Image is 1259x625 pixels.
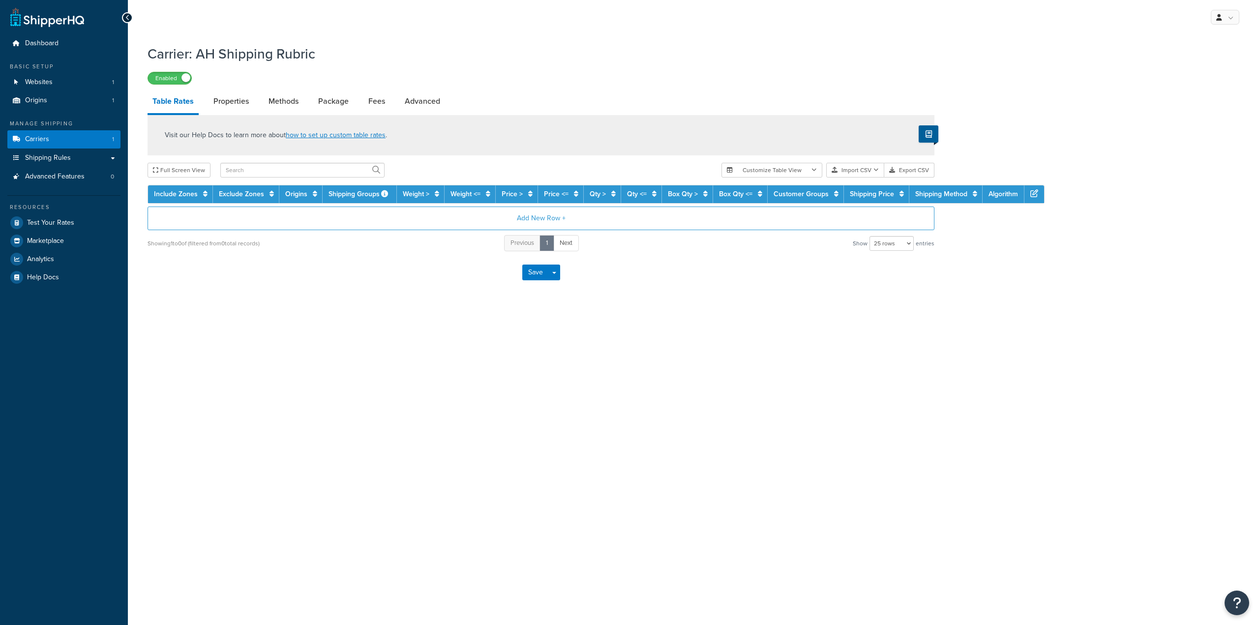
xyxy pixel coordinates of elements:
div: Showing 1 to 0 of (filtered from 0 total records) [148,237,260,250]
a: Advanced [400,89,445,113]
a: Box Qty > [668,189,698,199]
a: Shipping Rules [7,149,120,167]
span: Advanced Features [25,173,85,181]
span: Origins [25,96,47,105]
th: Shipping Groups [323,185,397,203]
a: 1 [540,235,554,251]
a: Properties [209,89,254,113]
label: Enabled [148,72,191,84]
a: Price > [502,189,523,199]
a: Origins [285,189,307,199]
a: Help Docs [7,268,120,286]
div: Resources [7,203,120,211]
a: Qty <= [627,189,647,199]
span: Next [560,238,572,247]
a: Methods [264,89,303,113]
a: Weight > [403,189,429,199]
h1: Carrier: AH Shipping Rubric [148,44,922,63]
button: Customize Table View [721,163,822,178]
a: Customer Groups [774,189,829,199]
a: Marketplace [7,232,120,250]
span: Previous [510,238,534,247]
a: Advanced Features0 [7,168,120,186]
p: Visit our Help Docs to learn more about . [165,130,387,141]
button: Save [522,265,549,280]
a: Shipping Method [915,189,967,199]
a: Analytics [7,250,120,268]
span: Shipping Rules [25,154,71,162]
span: 1 [112,78,114,87]
th: Algorithm [983,185,1024,203]
a: how to set up custom table rates [286,130,386,140]
div: Manage Shipping [7,119,120,128]
button: Full Screen View [148,163,210,178]
button: Add New Row + [148,207,934,230]
span: entries [916,237,934,250]
div: Basic Setup [7,62,120,71]
span: Marketplace [27,237,64,245]
a: Package [313,89,354,113]
span: Websites [25,78,53,87]
a: Qty > [590,189,606,199]
a: Websites1 [7,73,120,91]
input: Search [220,163,385,178]
span: Carriers [25,135,49,144]
a: Test Your Rates [7,214,120,232]
a: Previous [504,235,540,251]
button: Show Help Docs [919,125,938,143]
a: Box Qty <= [719,189,752,199]
a: Price <= [544,189,569,199]
a: Next [553,235,579,251]
a: Table Rates [148,89,199,115]
span: Show [853,237,868,250]
span: 0 [111,173,114,181]
button: Export CSV [884,163,934,178]
a: Weight <= [450,189,480,199]
span: Help Docs [27,273,59,282]
a: Include Zones [154,189,198,199]
a: Origins1 [7,91,120,110]
a: Fees [363,89,390,113]
a: Dashboard [7,34,120,53]
button: Open Resource Center [1225,591,1249,615]
a: Carriers1 [7,130,120,149]
a: Shipping Price [850,189,894,199]
span: Analytics [27,255,54,264]
a: Exclude Zones [219,189,264,199]
li: Origins [7,91,120,110]
li: Websites [7,73,120,91]
span: 1 [112,135,114,144]
li: Carriers [7,130,120,149]
span: 1 [112,96,114,105]
span: Test Your Rates [27,219,74,227]
li: Advanced Features [7,168,120,186]
span: Dashboard [25,39,59,48]
button: Import CSV [826,163,884,178]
